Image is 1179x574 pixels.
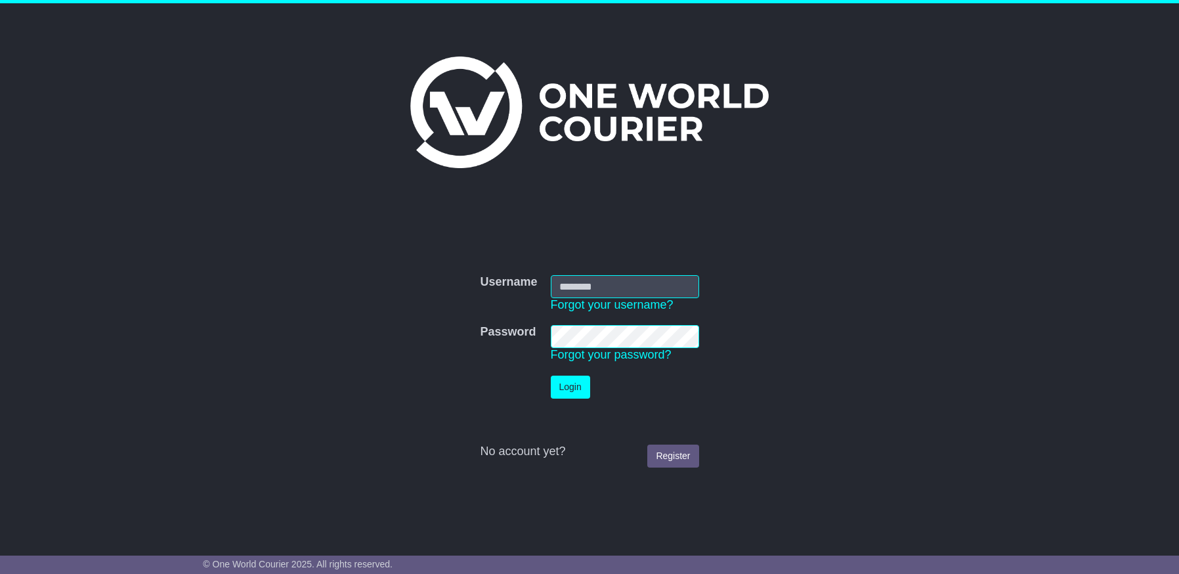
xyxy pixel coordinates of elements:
button: Login [551,376,590,399]
img: One World [410,56,769,168]
a: Register [647,445,698,468]
a: Forgot your username? [551,298,674,311]
a: Forgot your password? [551,348,672,361]
label: Password [480,325,536,340]
div: No account yet? [480,445,698,459]
span: © One World Courier 2025. All rights reserved. [203,559,393,569]
label: Username [480,275,537,290]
